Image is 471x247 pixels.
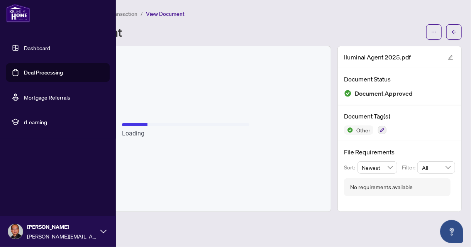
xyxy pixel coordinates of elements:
[24,44,50,51] a: Dashboard
[344,125,353,135] img: Status Icon
[27,223,97,231] span: [PERSON_NAME]
[344,147,455,157] h4: File Requirements
[355,88,413,99] span: Document Approved
[344,52,411,62] span: Iluminai Agent 2025.pdf
[344,90,352,97] img: Document Status
[448,55,453,60] span: edit
[362,162,393,173] span: Newest
[27,232,97,240] span: [PERSON_NAME][EMAIL_ADDRESS][PERSON_NAME][DOMAIN_NAME]
[451,29,457,35] span: arrow-left
[24,69,63,76] a: Deal Processing
[353,127,373,133] span: Other
[431,29,437,35] span: ellipsis
[440,220,463,243] button: Open asap
[146,10,185,17] span: View Document
[24,118,104,126] span: rLearning
[6,4,30,22] img: logo
[350,183,413,191] div: No requirements available
[422,162,451,173] span: All
[344,112,455,121] h4: Document Tag(s)
[141,9,143,18] li: /
[96,10,137,17] span: View Transaction
[8,224,23,239] img: Profile Icon
[344,163,357,172] p: Sort:
[344,74,455,84] h4: Document Status
[402,163,417,172] p: Filter:
[24,94,70,101] a: Mortgage Referrals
